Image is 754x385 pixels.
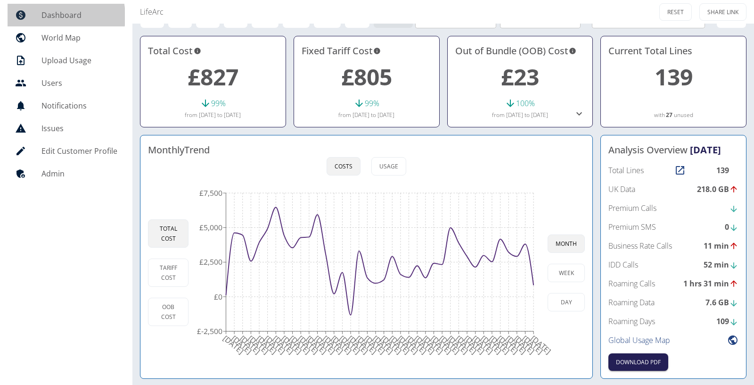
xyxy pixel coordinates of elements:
[148,143,210,157] h4: Monthly Trend
[446,333,470,356] tspan: [DATE]
[608,297,655,308] p: Roaming Data
[516,98,535,109] p: 100 %
[412,333,437,356] tspan: [DATE]
[608,259,738,270] a: IDD Calls52 min
[8,162,125,185] a: Admin
[148,298,188,326] button: OOB Cost
[41,77,117,89] h5: Users
[608,316,655,327] p: Roaming Days
[8,140,125,162] a: Edit Customer Profile
[569,44,576,58] svg: Costs outside of your fixed tariff
[371,333,395,356] tspan: [DATE]
[608,184,738,195] a: UK Data218.0 GB
[148,111,278,119] p: from [DATE] to [DATE]
[271,333,295,356] tspan: [DATE]
[279,333,304,356] tspan: [DATE]
[683,278,738,289] div: 1 hrs 31 min
[495,333,520,356] tspan: [DATE]
[666,111,672,119] a: 27
[8,26,125,49] a: World Map
[512,333,537,356] tspan: [DATE]
[188,61,238,92] a: £827
[659,3,692,21] button: RESET
[199,257,222,267] tspan: £2,500
[302,111,432,119] p: from [DATE] to [DATE]
[8,4,125,26] a: Dashboard
[655,61,693,92] a: 139
[704,259,738,270] div: 52 min
[608,202,738,214] a: Premium Calls
[327,157,361,176] button: Costs
[608,240,672,251] p: Business Rate Calls
[608,259,638,270] p: IDD Calls
[371,157,406,176] button: Usage
[337,333,362,356] tspan: [DATE]
[520,333,545,356] tspan: [DATE]
[548,293,585,311] button: day
[346,333,370,356] tspan: [DATE]
[194,44,201,58] svg: This is the total charges incurred from 08/07/2025 to 07/08/2025
[379,333,403,356] tspan: [DATE]
[421,333,445,356] tspan: [DATE]
[608,143,738,157] h4: Analysis Overview
[454,333,478,356] tspan: [DATE]
[608,44,738,58] h4: Current Total Lines
[354,333,379,356] tspan: [DATE]
[254,333,279,356] tspan: [DATE]
[699,3,746,21] button: SHARE LINK
[608,221,738,233] a: Premium SMS0
[608,240,738,251] a: Business Rate Calls11 min
[690,143,721,156] span: [DATE]
[462,333,487,356] tspan: [DATE]
[548,264,585,282] button: week
[404,333,428,356] tspan: [DATE]
[329,333,354,356] tspan: [DATE]
[262,333,287,356] tspan: [DATE]
[296,333,320,356] tspan: [DATE]
[304,333,329,356] tspan: [DATE]
[608,316,738,327] a: Roaming Days109
[238,333,262,356] tspan: [DATE]
[41,100,117,111] h5: Notifications
[479,333,503,356] tspan: [DATE]
[341,61,392,92] a: £805
[373,44,381,58] svg: This is your recurring contracted cost
[140,6,164,17] a: LifeArc
[8,117,125,140] a: Issues
[199,188,222,198] tspan: £7,500
[608,335,738,346] a: Global Usage Map
[148,259,188,287] button: Tariff Cost
[8,94,125,117] a: Notifications
[608,165,738,176] a: Total Lines139
[387,333,412,356] tspan: [DATE]
[608,111,738,119] p: with unused
[41,168,117,179] h5: Admin
[501,61,539,92] a: £23
[429,333,453,356] tspan: [DATE]
[470,333,495,356] tspan: [DATE]
[705,297,738,308] div: 7.6 GB
[608,278,738,289] a: Roaming Calls1 hrs 31 min
[312,333,337,356] tspan: [DATE]
[455,44,585,58] h4: Out of Bundle (OOB) Cost
[608,278,655,289] p: Roaming Calls
[608,221,656,233] p: Premium SMS
[302,44,432,58] h4: Fixed Tariff Cost
[41,9,117,21] h5: Dashboard
[41,55,117,66] h5: Upload Usage
[8,49,125,72] a: Upload Usage
[41,123,117,134] h5: Issues
[608,297,738,308] a: Roaming Data7.6 GB
[716,316,738,327] div: 109
[608,184,635,195] p: UK Data
[246,333,270,356] tspan: [DATE]
[716,165,738,176] div: 139
[608,353,668,371] button: Download PDF
[608,165,644,176] p: Total Lines
[437,333,462,356] tspan: [DATE]
[608,335,670,346] p: Global Usage Map
[221,333,246,356] tspan: [DATE]
[229,333,254,356] tspan: [DATE]
[504,333,528,356] tspan: [DATE]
